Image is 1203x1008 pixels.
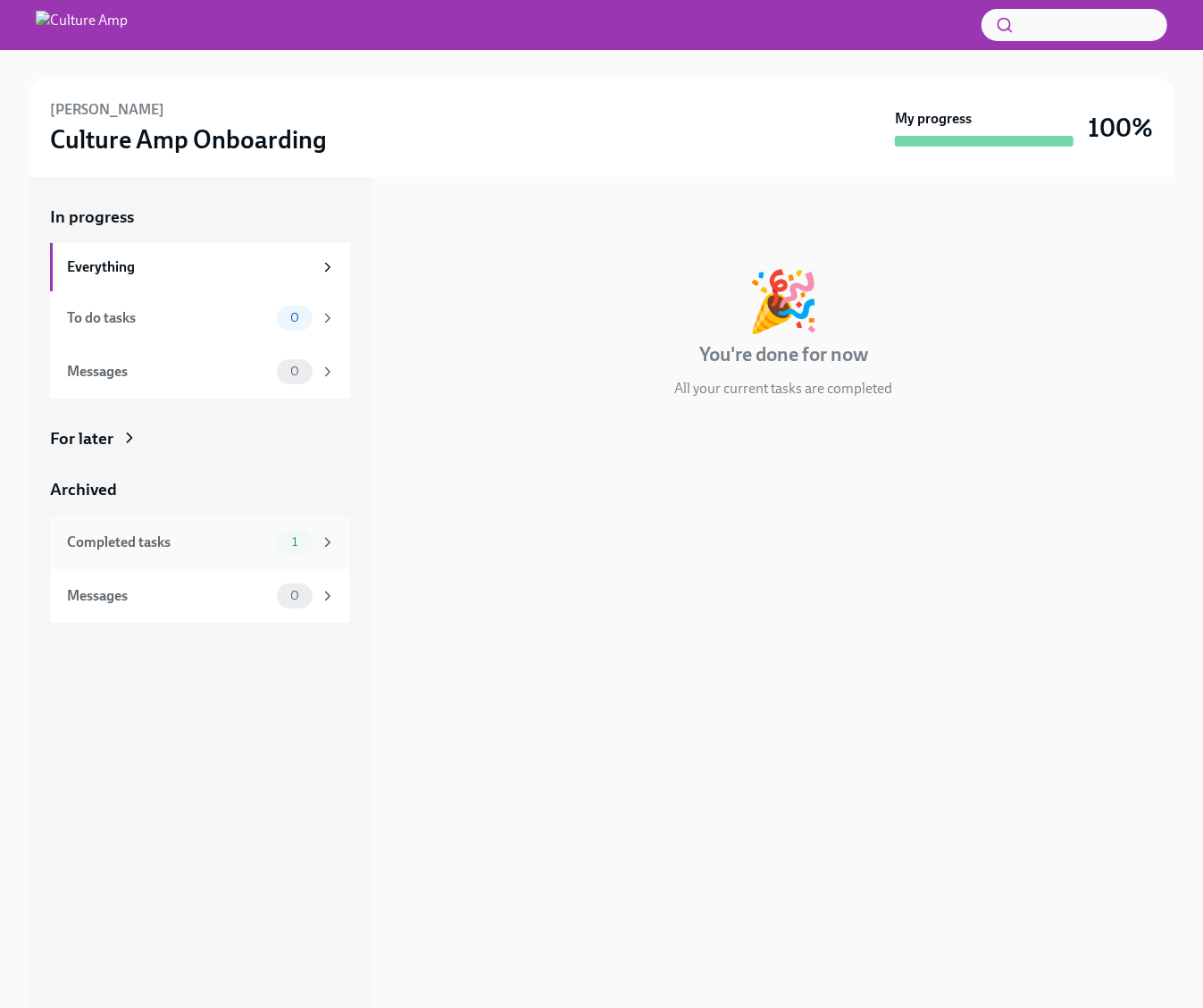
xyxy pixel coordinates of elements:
[67,533,270,552] div: Completed tasks
[895,109,972,129] strong: My progress
[675,379,893,399] p: All your current tasks are completed
[67,308,270,328] div: To do tasks
[748,272,821,331] div: 🎉
[67,586,270,606] div: Messages
[50,478,350,501] a: Archived
[50,569,350,623] a: Messages0
[50,345,350,399] a: Messages0
[67,362,270,382] div: Messages
[699,341,868,368] h4: You're done for now
[50,427,350,450] a: For later
[50,100,164,120] h6: [PERSON_NAME]
[67,257,313,277] div: Everything
[280,589,310,602] span: 0
[1088,112,1153,144] h3: 100%
[50,291,350,345] a: To do tasks0
[50,516,350,569] a: Completed tasks1
[50,123,327,155] h3: Culture Amp Onboarding
[50,427,113,450] div: For later
[280,365,310,378] span: 0
[280,311,310,324] span: 0
[393,206,477,229] div: In progress
[36,11,128,39] img: Culture Amp
[50,243,350,291] a: Everything
[50,206,350,229] a: In progress
[281,535,308,549] span: 1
